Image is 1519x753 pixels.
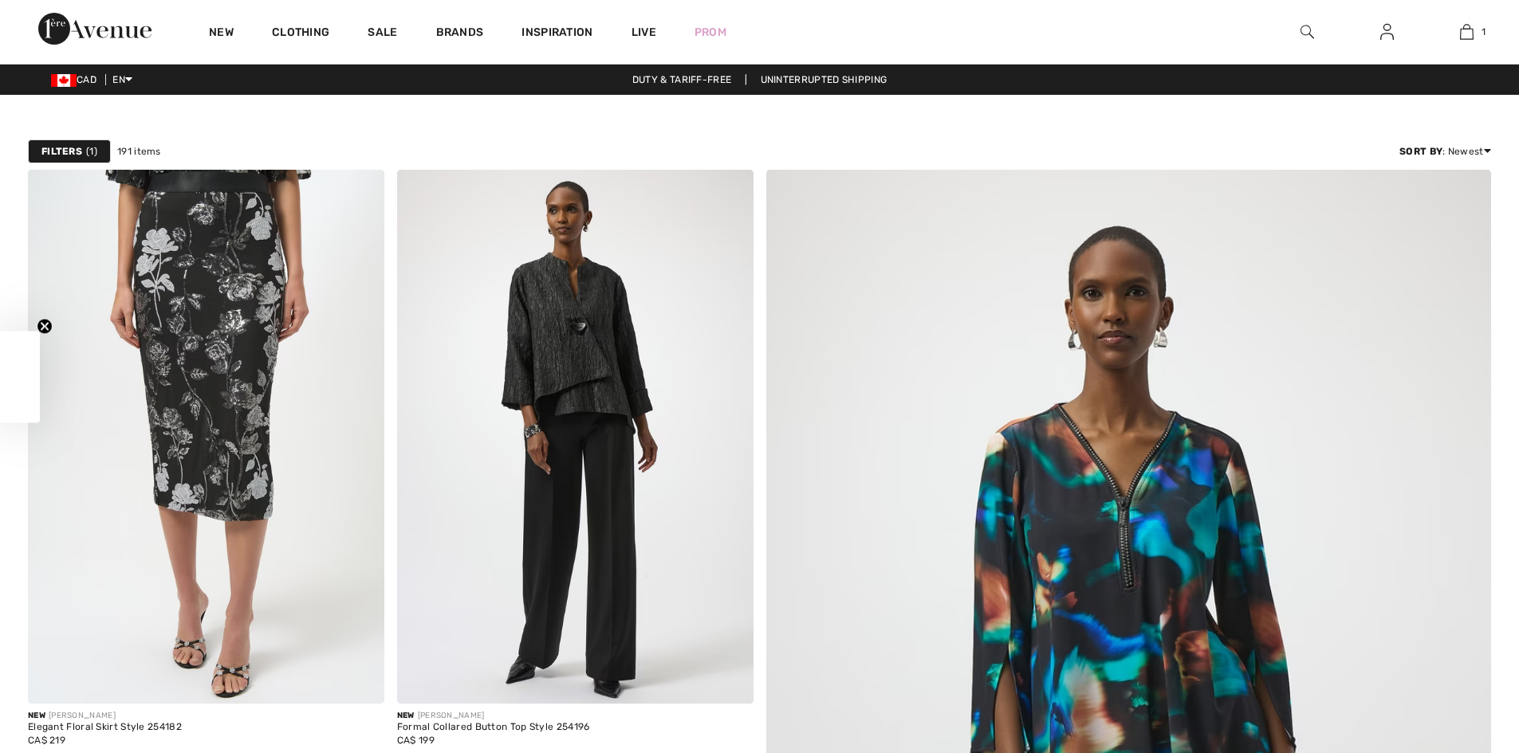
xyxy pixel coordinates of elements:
[28,710,182,722] div: [PERSON_NAME]
[28,735,65,746] span: CA$ 219
[1460,22,1474,41] img: My Bag
[51,74,77,87] img: Canadian Dollar
[1380,22,1394,41] img: My Info
[1301,22,1314,41] img: search the website
[397,722,590,733] div: Formal Collared Button Top Style 254196
[209,25,234,42] a: New
[28,170,384,704] img: Elegant Floral Skirt Style 254182. Black/Multi
[112,74,132,85] span: EN
[397,710,590,722] div: [PERSON_NAME]
[397,711,415,720] span: New
[397,170,754,704] img: Formal Collared Button Top Style 254196. Black
[37,318,53,334] button: Close teaser
[1367,22,1407,42] a: Sign In
[51,74,103,85] span: CAD
[397,735,435,746] span: CA$ 199
[436,25,484,42] a: Brands
[117,144,161,159] span: 191 items
[1399,146,1442,157] strong: Sort By
[521,25,592,42] span: Inspiration
[1482,25,1486,39] span: 1
[272,25,329,42] a: Clothing
[41,144,82,159] strong: Filters
[1399,144,1491,159] div: : Newest
[632,24,656,41] a: Live
[38,13,152,45] img: 1ère Avenue
[1427,22,1505,41] a: 1
[86,144,97,159] span: 1
[368,25,397,42] a: Sale
[695,24,726,41] a: Prom
[28,711,45,720] span: New
[28,722,182,733] div: Elegant Floral Skirt Style 254182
